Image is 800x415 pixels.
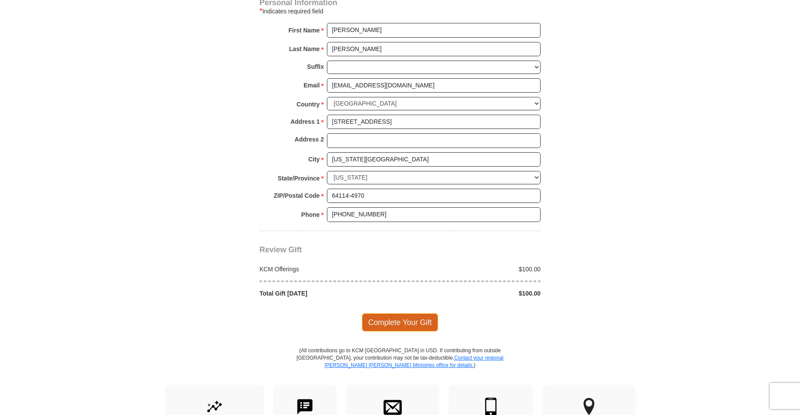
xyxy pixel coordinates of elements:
[255,289,400,298] div: Total Gift [DATE]
[288,24,320,36] strong: First Name
[259,245,302,254] span: Review Gift
[274,190,320,202] strong: ZIP/Postal Code
[294,133,324,145] strong: Address 2
[278,172,320,184] strong: State/Province
[304,79,320,91] strong: Email
[362,313,438,331] span: Complete Your Gift
[296,347,504,385] p: (All contributions go to KCM [GEOGRAPHIC_DATA] in USD. If contributing from outside [GEOGRAPHIC_D...
[307,61,324,73] strong: Suffix
[400,265,545,273] div: $100.00
[259,6,541,16] div: Indicates required field
[297,98,320,110] strong: Country
[308,153,320,165] strong: City
[255,265,400,273] div: KCM Offerings
[289,43,320,55] strong: Last Name
[301,209,320,221] strong: Phone
[400,289,545,298] div: $100.00
[291,116,320,128] strong: Address 1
